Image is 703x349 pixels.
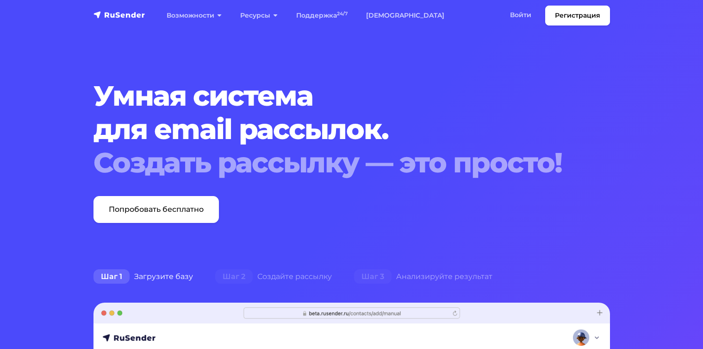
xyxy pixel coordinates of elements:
[287,6,357,25] a: Поддержка24/7
[93,269,130,284] span: Шаг 1
[357,6,454,25] a: [DEMOGRAPHIC_DATA]
[157,6,231,25] a: Возможности
[501,6,541,25] a: Войти
[343,267,504,286] div: Анализируйте результат
[93,10,145,19] img: RuSender
[93,196,219,223] a: Попробовать бесплатно
[82,267,204,286] div: Загрузите базу
[215,269,253,284] span: Шаг 2
[204,267,343,286] div: Создайте рассылку
[354,269,392,284] span: Шаг 3
[93,79,566,179] h1: Умная система для email рассылок.
[337,11,348,17] sup: 24/7
[545,6,610,25] a: Регистрация
[93,146,566,179] div: Создать рассылку — это просто!
[231,6,287,25] a: Ресурсы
